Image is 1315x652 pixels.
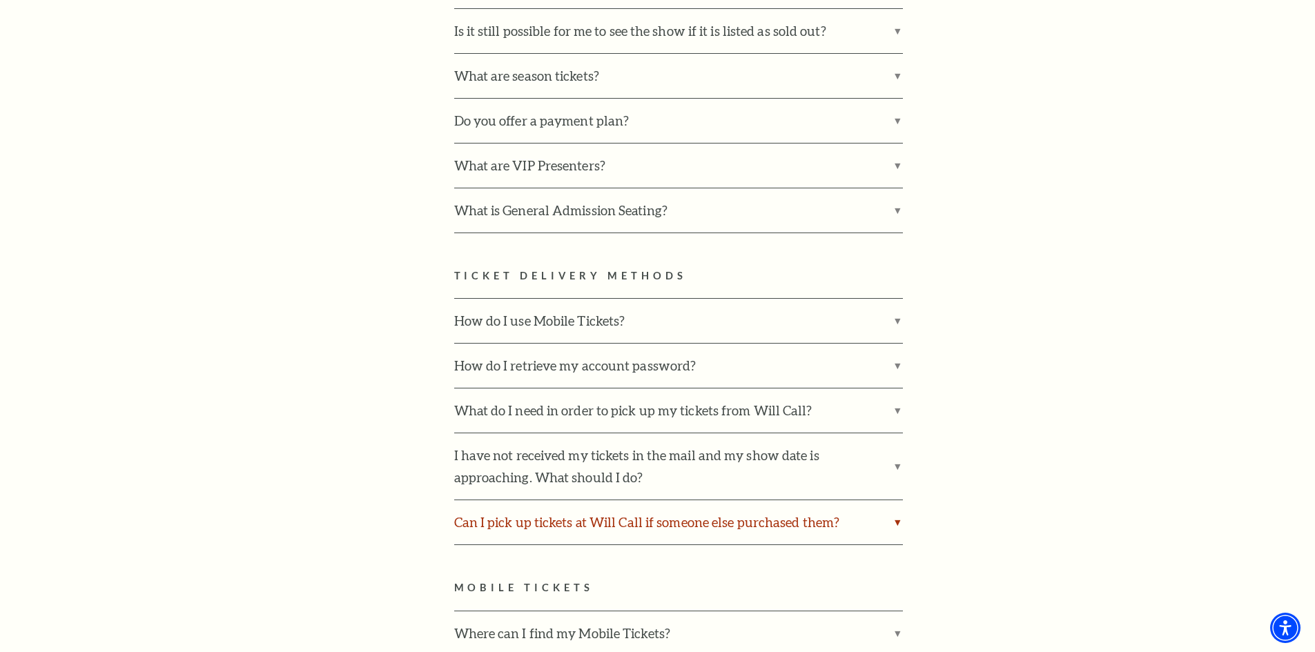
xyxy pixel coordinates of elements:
[454,188,903,233] label: What is General Admission Seating?
[454,580,1086,597] h2: MOBILE TICKETS
[454,344,903,388] label: How do I retrieve my account password?
[454,388,903,433] label: What do I need in order to pick up my tickets from Will Call?
[454,500,903,544] label: Can I pick up tickets at Will Call if someone else purchased them?
[454,99,903,143] label: Do you offer a payment plan?
[454,144,903,188] label: What are VIP Presenters?
[454,54,903,98] label: What are season tickets?
[454,299,903,343] label: How do I use Mobile Tickets?
[454,268,1086,285] h2: TICKET DELIVERY METHODS
[454,433,903,500] label: I have not received my tickets in the mail and my show date is approaching. What should I do?
[1270,613,1301,643] div: Accessibility Menu
[454,9,903,53] label: Is it still possible for me to see the show if it is listed as sold out?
